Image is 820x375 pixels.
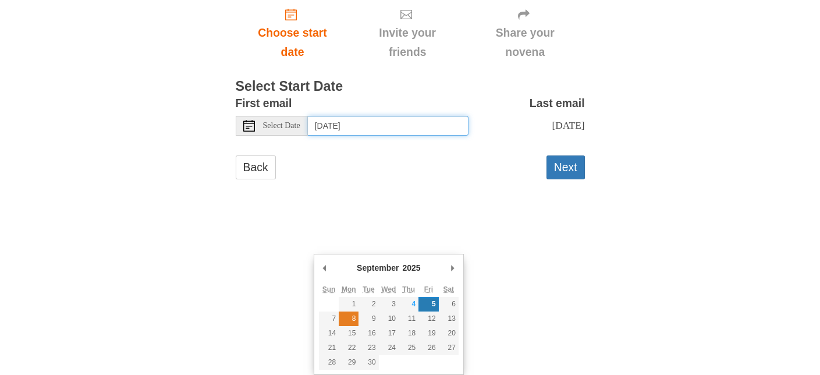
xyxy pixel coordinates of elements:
button: 13 [439,312,459,326]
abbr: Wednesday [381,285,396,293]
button: 15 [339,326,358,341]
button: Next Month [447,259,459,277]
button: 19 [418,326,438,341]
button: 18 [399,326,418,341]
span: Share your novena [477,23,573,62]
button: 10 [379,312,399,326]
button: 29 [339,355,358,370]
button: 5 [418,297,438,312]
button: 12 [418,312,438,326]
button: 9 [358,312,378,326]
button: 22 [339,341,358,355]
abbr: Saturday [443,285,454,293]
button: 14 [319,326,339,341]
button: 3 [379,297,399,312]
abbr: Friday [424,285,433,293]
abbr: Sunday [322,285,336,293]
button: 24 [379,341,399,355]
button: 16 [358,326,378,341]
label: Last email [530,94,585,113]
button: 11 [399,312,418,326]
button: Previous Month [319,259,331,277]
span: Invite your friends [361,23,453,62]
button: Next [546,155,585,179]
label: First email [236,94,292,113]
button: 21 [319,341,339,355]
button: 23 [358,341,378,355]
button: 4 [399,297,418,312]
div: September [355,259,400,277]
button: 26 [418,341,438,355]
button: 8 [339,312,358,326]
button: 28 [319,355,339,370]
abbr: Tuesday [363,285,374,293]
button: 1 [339,297,358,312]
button: 17 [379,326,399,341]
abbr: Thursday [402,285,415,293]
span: Choose start date [247,23,338,62]
div: 2025 [400,259,422,277]
button: 7 [319,312,339,326]
button: 20 [439,326,459,341]
button: 27 [439,341,459,355]
span: [DATE] [552,119,584,131]
a: Back [236,155,276,179]
button: 30 [358,355,378,370]
abbr: Monday [342,285,356,293]
span: Select Date [263,122,300,130]
button: 25 [399,341,418,355]
button: 2 [358,297,378,312]
input: Use the arrow keys to pick a date [308,116,468,136]
h3: Select Start Date [236,79,585,94]
button: 6 [439,297,459,312]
